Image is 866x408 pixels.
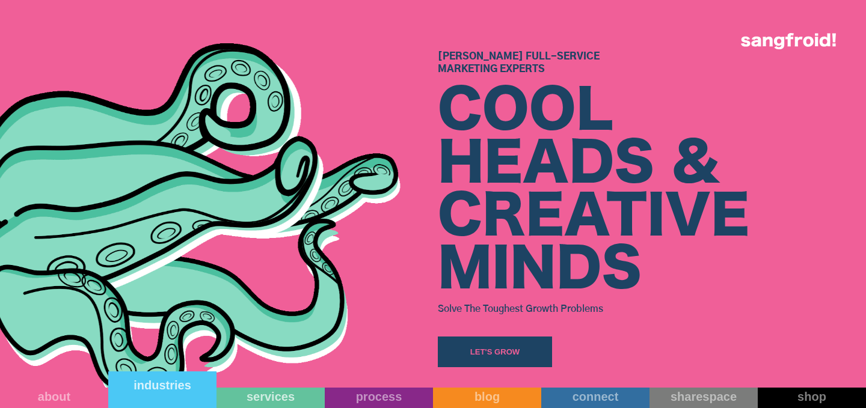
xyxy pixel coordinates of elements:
[108,378,216,392] div: industries
[649,388,758,408] a: sharespace
[470,346,520,358] div: Let's Grow
[438,299,866,317] h3: Solve The Toughest Growth Problems
[541,389,649,404] div: connect
[438,50,866,76] h1: [PERSON_NAME] Full-Service Marketing Experts
[758,389,866,404] div: shop
[325,389,433,404] div: process
[433,388,541,408] a: blog
[433,389,541,404] div: blog
[741,33,836,49] img: logo
[758,388,866,408] a: shop
[325,388,433,408] a: process
[216,389,325,404] div: services
[438,85,866,297] div: COOL HEADS & CREATIVE MINDS
[467,227,503,234] a: privacy policy
[216,388,325,408] a: services
[541,388,649,408] a: connect
[108,371,216,408] a: industries
[438,336,552,367] a: Let's Grow
[649,389,758,404] div: sharespace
